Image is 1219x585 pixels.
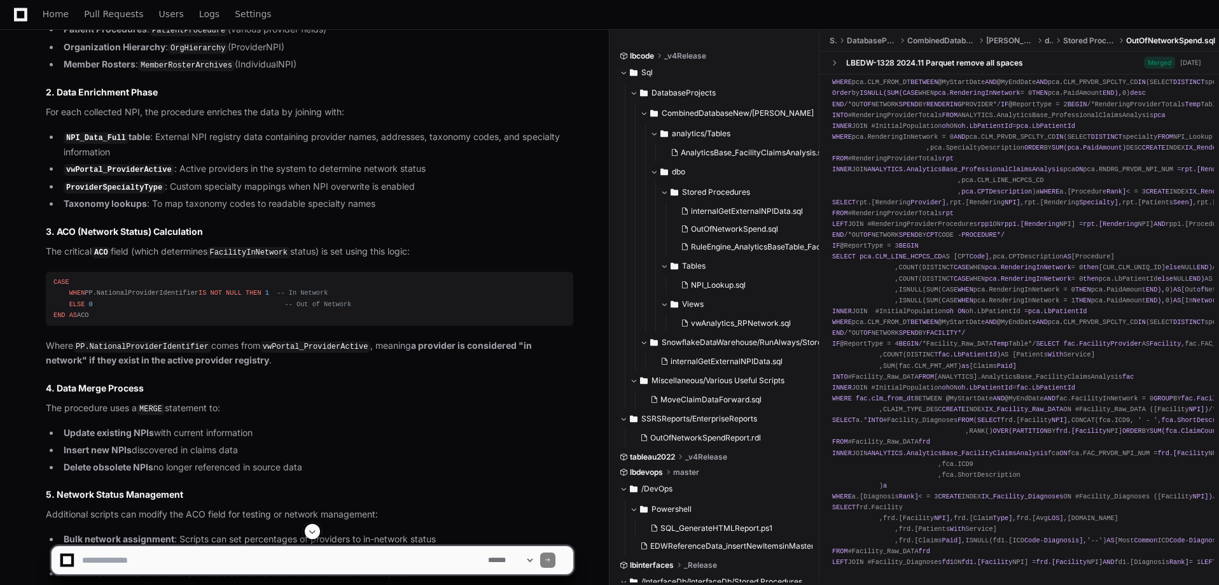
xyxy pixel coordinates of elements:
code: vwPortal_ProviderActive [64,164,174,176]
span: frd.[Facility [1157,449,1208,457]
span: AND [1153,220,1165,228]
span: IF [832,242,840,250]
svg: Directory [640,373,648,388]
span: CombinedDatabaseNew/[PERSON_NAME] [662,108,814,118]
span: GROUP [1153,395,1173,402]
span: pca.RenderingInNetwork [985,264,1071,271]
span: ON [958,307,965,315]
span: rpt [942,155,954,162]
span: Powershell [651,504,692,514]
span: fac.LbPatientId) [938,351,1001,358]
button: Powershell [630,499,820,519]
button: dbo [650,162,840,182]
span: pca.LbPatientId [1028,307,1087,315]
span: THEN [1032,89,1048,97]
div: LBEDW-1328 2024.11 Parquet remove all spaces [846,58,1023,68]
span: END), [1146,286,1166,293]
span: desc [1130,89,1146,97]
span: lbcode [630,51,654,61]
button: Views [660,294,851,314]
span: _v4Release [664,51,706,61]
button: vwAnalytics_RPNetwork.sql [676,314,843,332]
span: Views [682,299,704,309]
span: frd [919,438,930,446]
span: OutOfNetworkSpend.sql [691,224,778,234]
span: LEFT [832,220,848,228]
span: rpt [942,209,954,217]
div: [DATE] [1180,58,1201,67]
span: CREATE [942,405,966,413]
span: NPI] [1005,199,1020,206]
span: LOS] [1048,514,1064,522]
span: Pull Requests [84,10,143,18]
span: NPI] [934,514,950,522]
button: SnowflakeDataWarehouse/RunAlways/StoredProcedures [640,332,830,353]
span: CREATE [1146,188,1169,195]
span: master [673,467,699,477]
span: OutOfNetworkSpend.sql [1126,36,1215,46]
span: IF [832,340,840,348]
span: _v4Release [685,452,727,462]
span: Type] [993,514,1013,522]
svg: Directory [650,106,658,121]
span: INTO [832,111,848,119]
span: frd.[Facility [1055,427,1106,435]
button: OutOfNetworkSpendReport.rdl [635,429,802,447]
span: Stored Procedures [682,187,750,197]
span: NPI]) [1193,493,1213,500]
span: IN [1138,78,1146,86]
span: WHEN [69,289,85,297]
li: discovered in claims data [60,443,573,458]
span: WHEN [958,297,973,304]
span: THEN [1075,286,1091,293]
h3: 2. Data Enrichment Phase [46,86,573,99]
span: Merged [1144,57,1175,69]
button: CombinedDatabaseNew/[PERSON_NAME] [640,103,830,123]
span: IS [199,289,206,297]
span: -- Out of Network [285,300,352,308]
span: tableau2022 [630,452,675,462]
span: WHERE [832,395,852,402]
span: IX_Facility_Raw_DATA [985,405,1063,413]
span: With [1048,351,1064,358]
span: [PERSON_NAME] [986,36,1034,46]
span: then [1083,264,1099,271]
span: SPEND [899,231,919,239]
span: Miscellaneous/Various Useful Scripts [651,376,784,386]
svg: Directory [630,411,637,426]
li: with current information [60,426,573,441]
span: AS [1173,297,1181,304]
span: fac.clm_from_dt [856,395,914,402]
span: CombinedDatabaseNew [907,36,976,46]
span: oh [942,384,950,391]
span: CASE [954,264,970,271]
strong: Taxonomy lookups [64,198,147,209]
li: no longer referenced in source data [60,460,573,475]
span: Facility [1150,340,1181,348]
span: SSRSReports/EnterpriseReports [641,414,757,424]
span: FROM [832,209,848,217]
svg: Directory [671,185,678,200]
span: CREATE [1142,144,1166,152]
code: OrgHierarchy [168,43,228,54]
p: Where comes from , meaning . [46,339,573,368]
span: ORDER [1122,427,1142,435]
li: : External NPI registry data containing provider names, addresses, taxonomy codes, and specialty ... [60,130,573,159]
strong: Delete obsolete NPIs [64,462,153,472]
span: THEN [1075,297,1091,304]
span: Rank] [1106,188,1126,195]
span: OVER(PARTITION [993,427,1048,435]
li: : To map taxonomy codes to readable specialty names [60,197,573,211]
span: CASE [53,278,69,286]
span: ANALYTICS.AnalyticsBase_ProfessionalClaimsAnalysis [867,166,1063,173]
span: SPEND [899,329,919,337]
span: Tables [682,261,706,271]
span: WHERE [1040,188,1060,195]
code: MERGE [137,404,165,415]
span: fac.FacilityProvider [1064,340,1142,348]
span: INNER [832,122,852,130]
span: as [961,362,969,370]
code: FacilityInNetwork [207,247,290,258]
svg: Directory [640,85,648,101]
span: CASE [954,275,970,283]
